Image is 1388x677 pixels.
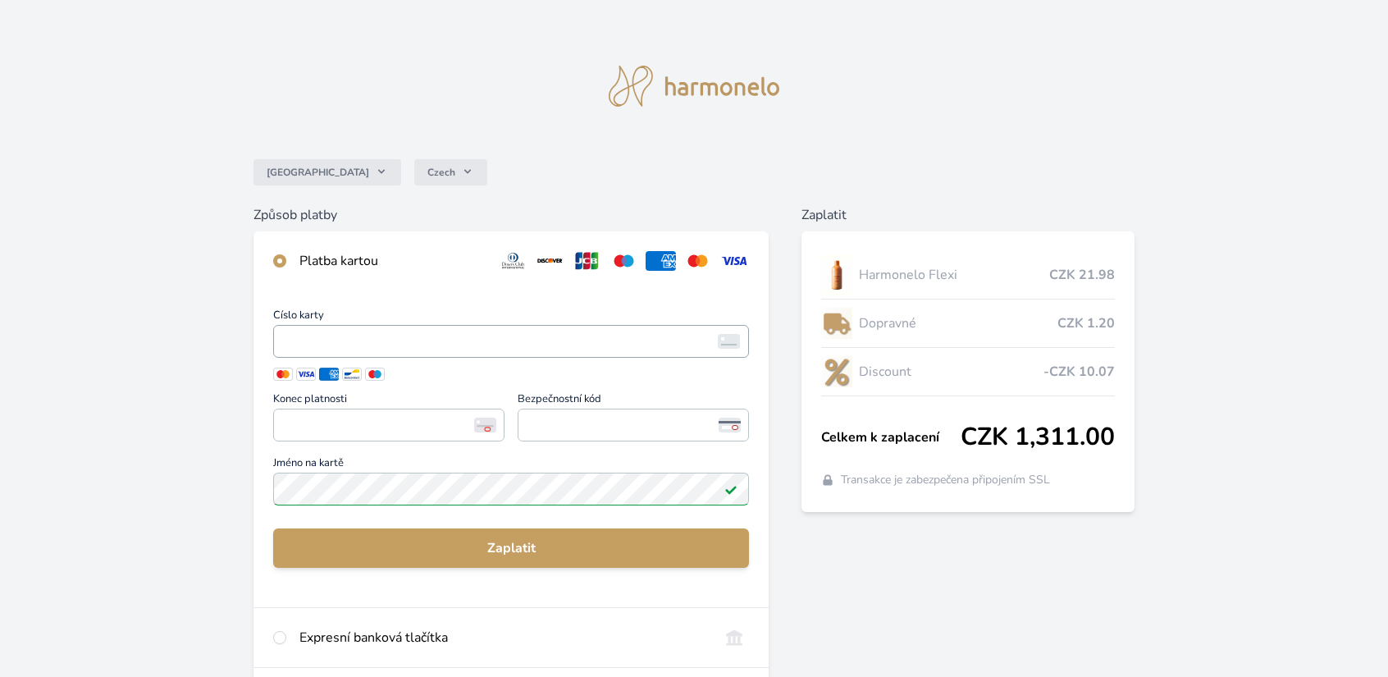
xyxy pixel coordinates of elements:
[841,472,1050,488] span: Transakce je zabezpečena připojením SSL
[1043,362,1115,382] span: -CZK 10.07
[299,251,485,271] div: Platba kartou
[961,423,1115,452] span: CZK 1,311.00
[859,313,1057,333] span: Dopravné
[474,418,496,432] img: Konec platnosti
[267,166,369,179] span: [GEOGRAPHIC_DATA]
[535,251,565,271] img: discover.svg
[518,394,749,409] span: Bezpečnostní kód
[414,159,487,185] button: Czech
[859,265,1049,285] span: Harmonelo Flexi
[821,254,852,295] img: CLEAN_FLEXI_se_stinem_x-hi_(1)-lo.jpg
[427,166,455,179] span: Czech
[253,205,769,225] h6: Způsob platby
[273,310,750,325] span: Číslo karty
[683,251,713,271] img: mc.svg
[1057,313,1115,333] span: CZK 1.20
[821,351,852,392] img: discount-lo.png
[718,334,740,349] img: card
[821,428,961,447] span: Celkem k zaplacení
[525,414,742,437] iframe: Iframe pro bezpečnostní kód
[801,205,1135,225] h6: Zaplatit
[286,538,737,558] span: Zaplatit
[646,251,676,271] img: amex.svg
[719,628,750,647] img: onlineBanking_CZ.svg
[572,251,602,271] img: jcb.svg
[273,528,750,568] button: Zaplatit
[1049,265,1115,285] span: CZK 21.98
[724,483,737,496] img: Platné pole
[253,159,401,185] button: [GEOGRAPHIC_DATA]
[273,458,750,473] span: Jméno na kartě
[281,330,742,353] iframe: Iframe pro číslo karty
[273,394,505,409] span: Konec platnosti
[498,251,528,271] img: diners.svg
[273,473,750,505] input: Jméno na kartěPlatné pole
[821,303,852,344] img: delivery-lo.png
[299,628,706,647] div: Expresní banková tlačítka
[719,251,750,271] img: visa.svg
[609,66,779,107] img: logo.svg
[281,414,497,437] iframe: Iframe pro datum vypršení platnosti
[859,362,1043,382] span: Discount
[609,251,639,271] img: maestro.svg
